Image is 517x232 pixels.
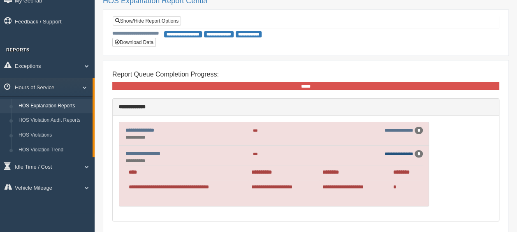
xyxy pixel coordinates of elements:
[113,16,181,26] a: Show/Hide Report Options
[15,113,93,128] a: HOS Violation Audit Reports
[112,71,499,78] h4: Report Queue Completion Progress:
[112,38,156,47] button: Download Data
[15,128,93,143] a: HOS Violations
[15,143,93,158] a: HOS Violation Trend
[15,99,93,114] a: HOS Explanation Reports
